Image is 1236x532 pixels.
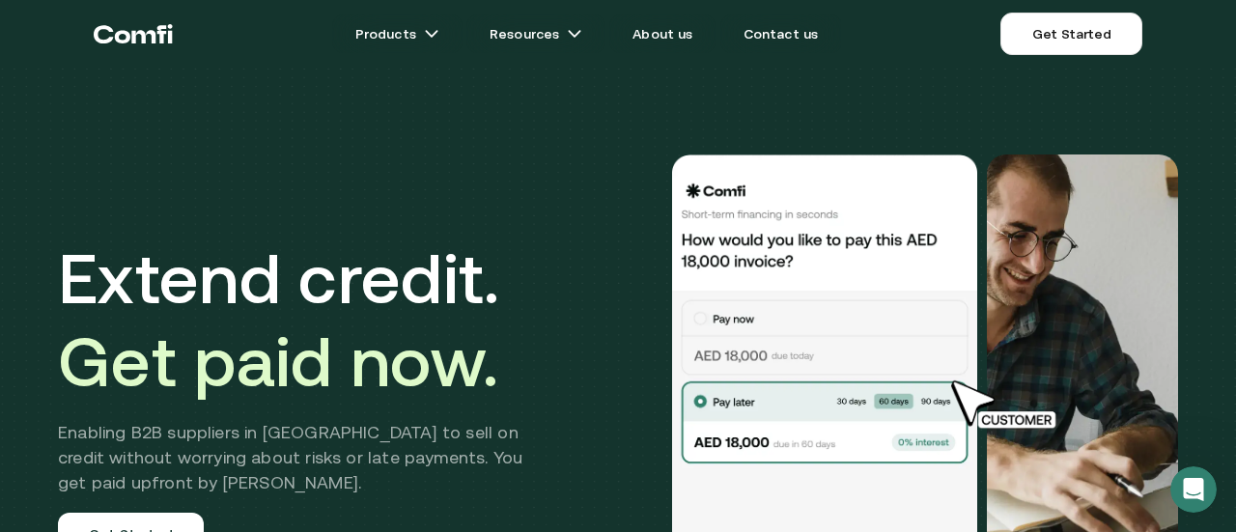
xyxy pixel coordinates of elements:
[466,14,605,53] a: Resourcesarrow icons
[58,237,551,403] h1: Extend credit.
[58,420,551,495] h2: Enabling B2B suppliers in [GEOGRAPHIC_DATA] to sell on credit without worrying about risks or lat...
[720,14,842,53] a: Contact us
[609,14,716,53] a: About us
[58,322,498,401] span: Get paid now.
[94,5,173,63] a: Return to the top of the Comfi home page
[332,14,463,53] a: Productsarrow icons
[567,26,582,42] img: arrow icons
[1170,466,1217,513] iframe: Intercom live chat
[424,26,439,42] img: arrow icons
[937,378,1078,432] img: cursor
[1000,13,1142,55] a: Get Started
